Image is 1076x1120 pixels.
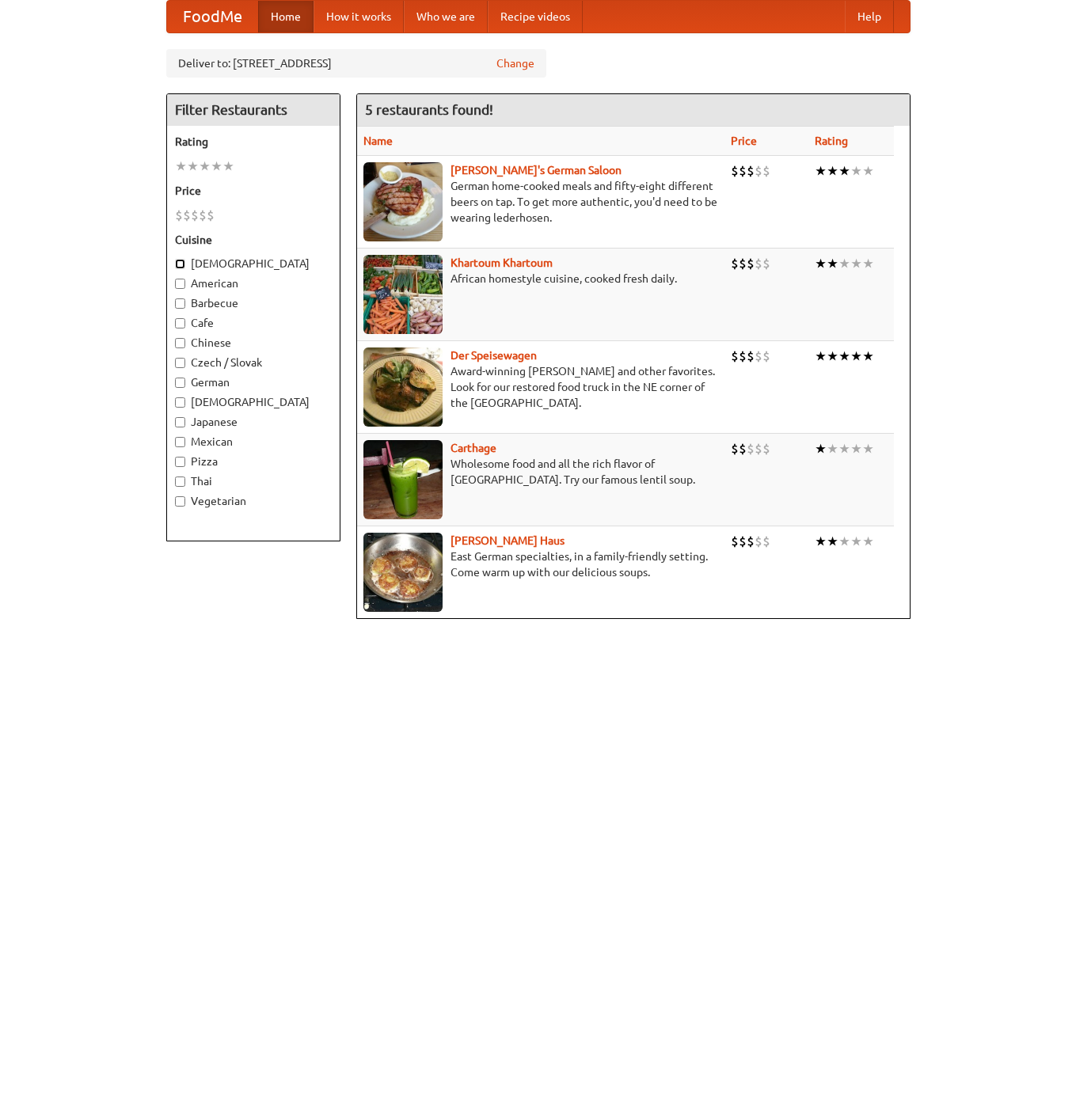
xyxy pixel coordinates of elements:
[363,271,718,287] p: African homestyle cuisine, cooked fresh daily.
[838,255,850,272] li: ★
[222,158,234,175] li: ★
[862,440,874,457] li: ★
[175,457,185,467] input: Pizza
[739,162,747,180] li: $
[827,533,838,550] li: ★
[739,533,747,550] li: $
[451,349,537,362] a: Der Speisewagen
[747,347,755,365] li: $
[747,440,755,457] li: $
[175,158,187,175] li: ★
[827,347,838,365] li: ★
[827,440,838,457] li: ★
[363,135,393,147] a: Name
[175,394,332,410] label: [DEMOGRAPHIC_DATA]
[815,533,827,550] li: ★
[755,533,762,550] li: $
[363,549,718,580] p: East German specialties, in a family-friendly setting. Come warm up with our delicious soups.
[838,347,850,365] li: ★
[175,183,332,199] h5: Price
[175,275,332,291] label: American
[496,55,534,71] a: Change
[175,318,185,328] input: Cafe
[451,442,496,454] a: Carthage
[838,533,850,550] li: ★
[815,347,827,365] li: ★
[211,158,222,175] li: ★
[175,259,185,269] input: [DEMOGRAPHIC_DATA]
[175,256,332,271] label: [DEMOGRAPHIC_DATA]
[838,162,850,180] li: ★
[862,255,874,272] li: ★
[827,255,838,272] li: ★
[175,355,332,370] label: Czech / Slovak
[167,1,258,32] a: FoodMe
[815,135,848,147] a: Rating
[207,207,215,224] li: $
[755,162,762,180] li: $
[850,347,862,365] li: ★
[363,347,443,427] img: speisewagen.jpg
[363,255,443,334] img: khartoum.jpg
[762,347,770,365] li: $
[827,162,838,180] li: ★
[175,414,332,430] label: Japanese
[815,255,827,272] li: ★
[175,207,183,224] li: $
[755,347,762,365] li: $
[451,164,622,177] b: [PERSON_NAME]'s German Saloon
[488,1,583,32] a: Recipe videos
[175,397,185,408] input: [DEMOGRAPHIC_DATA]
[175,295,332,311] label: Barbecue
[731,255,739,272] li: $
[862,533,874,550] li: ★
[363,363,718,411] p: Award-winning [PERSON_NAME] and other favorites. Look for our restored food truck in the NE corne...
[731,533,739,550] li: $
[850,162,862,180] li: ★
[762,162,770,180] li: $
[175,298,185,309] input: Barbecue
[862,347,874,365] li: ★
[175,437,185,447] input: Mexican
[762,255,770,272] li: $
[762,440,770,457] li: $
[731,162,739,180] li: $
[838,440,850,457] li: ★
[175,279,185,289] input: American
[363,440,443,519] img: carthage.jpg
[175,335,332,351] label: Chinese
[183,207,191,224] li: $
[747,255,755,272] li: $
[175,374,332,390] label: German
[731,440,739,457] li: $
[175,454,332,469] label: Pizza
[762,533,770,550] li: $
[739,255,747,272] li: $
[815,440,827,457] li: ★
[199,207,207,224] li: $
[175,476,185,487] input: Thai
[258,1,314,32] a: Home
[175,496,185,507] input: Vegetarian
[191,207,199,224] li: $
[731,347,739,365] li: $
[363,162,443,241] img: esthers.jpg
[845,1,894,32] a: Help
[175,358,185,368] input: Czech / Slovak
[862,162,874,180] li: ★
[850,255,862,272] li: ★
[451,534,565,547] a: [PERSON_NAME] Haus
[363,178,718,226] p: German home-cooked meals and fifty-eight different beers on tap. To get more authentic, you'd nee...
[451,256,553,269] a: Khartoum Khartoum
[747,533,755,550] li: $
[747,162,755,180] li: $
[175,473,332,489] label: Thai
[166,49,546,78] div: Deliver to: [STREET_ADDRESS]
[363,533,443,612] img: kohlhaus.jpg
[739,440,747,457] li: $
[850,533,862,550] li: ★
